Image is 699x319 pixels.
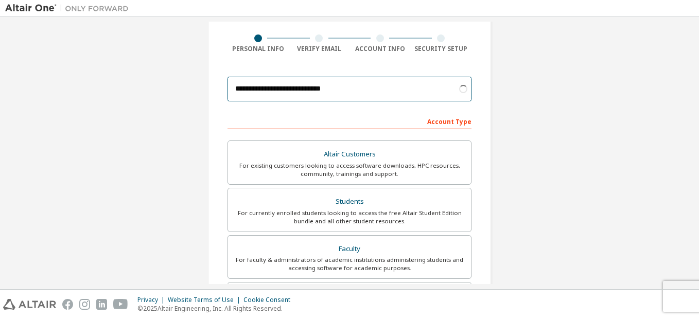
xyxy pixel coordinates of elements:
div: Students [234,194,465,209]
p: © 2025 Altair Engineering, Inc. All Rights Reserved. [137,304,296,313]
img: facebook.svg [62,299,73,310]
div: Website Terms of Use [168,296,243,304]
div: Security Setup [411,45,472,53]
div: Personal Info [228,45,289,53]
div: Account Info [349,45,411,53]
div: Altair Customers [234,147,465,162]
div: Privacy [137,296,168,304]
div: Verify Email [289,45,350,53]
img: youtube.svg [113,299,128,310]
div: For faculty & administrators of academic institutions administering students and accessing softwa... [234,256,465,272]
img: altair_logo.svg [3,299,56,310]
img: linkedin.svg [96,299,107,310]
div: Account Type [228,113,471,129]
div: For currently enrolled students looking to access the free Altair Student Edition bundle and all ... [234,209,465,225]
div: For existing customers looking to access software downloads, HPC resources, community, trainings ... [234,162,465,178]
img: Altair One [5,3,134,13]
div: Cookie Consent [243,296,296,304]
img: instagram.svg [79,299,90,310]
div: Faculty [234,242,465,256]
